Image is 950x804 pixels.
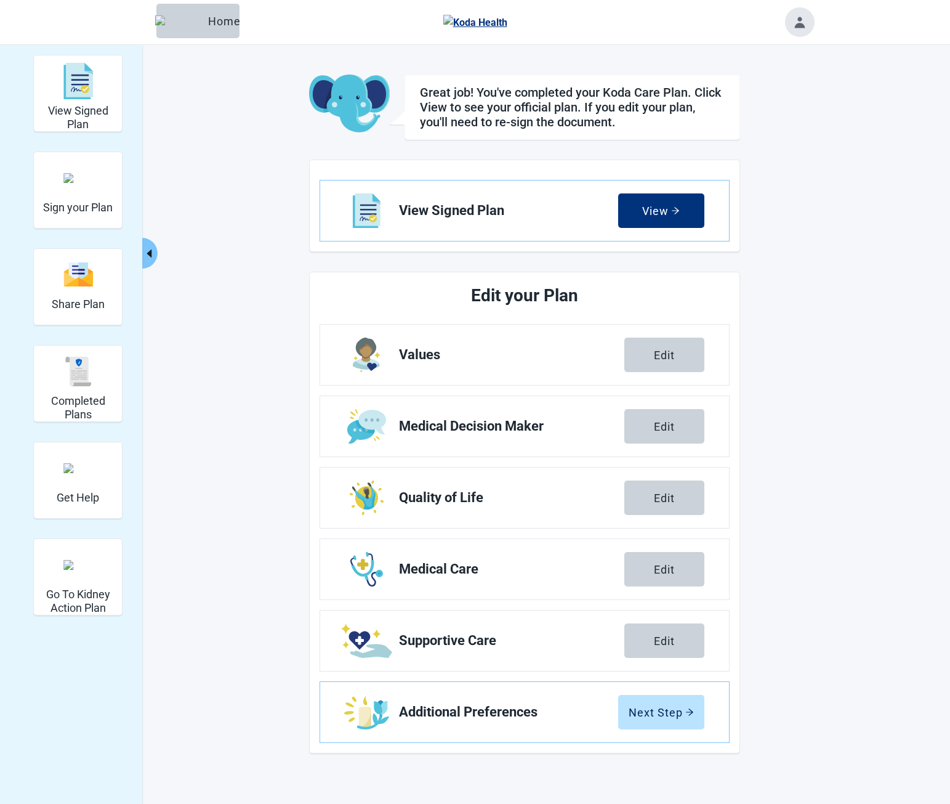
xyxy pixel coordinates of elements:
div: Get Help [33,442,123,519]
div: Share Plan [33,248,123,325]
button: Edit [624,338,704,372]
h2: Completed Plans [39,394,117,421]
img: kidney_action_plan.svg [63,560,93,570]
div: Completed Plans [33,345,123,422]
img: Koda Health [443,15,507,30]
button: Next Steparrow-right [618,695,704,729]
span: Medical Care [399,562,624,577]
a: Edit Quality of Life section [320,468,729,528]
span: Quality of Life [399,490,624,505]
div: Edit [654,635,675,647]
div: Next Step [629,706,694,718]
div: Edit [654,349,675,361]
span: arrow-right [671,206,680,215]
h2: Get Help [57,491,99,505]
button: Collapse menu [142,238,158,269]
a: Edit Medical Care section [320,539,729,599]
span: Values [399,347,624,362]
h2: Go To Kidney Action Plan [39,588,117,614]
span: Medical Decision Maker [399,419,624,434]
img: Koda Elephant [309,75,390,134]
h2: Share Plan [52,298,105,311]
h2: View Signed Plan [39,104,117,131]
span: Additional Preferences [399,705,618,720]
span: Supportive Care [399,633,624,648]
span: arrow-right [685,708,694,717]
button: Viewarrow-right [618,193,704,228]
button: Edit [624,409,704,444]
div: Home [166,15,230,27]
a: Edit Medical Decision Maker section [320,396,729,457]
a: Edit Supportive Care section [320,611,729,671]
img: person-question.svg [63,463,93,473]
img: make_plan_official.svg [63,173,93,183]
h1: Great job! You've completed your Koda Care Plan. Click View to see your official plan. If you edi... [420,85,725,129]
div: Edit [654,420,675,432]
img: svg%3e [63,357,93,386]
span: caret-left [143,248,155,259]
div: Sign your Plan [33,152,123,229]
button: Edit [624,552,704,587]
h2: Edit your Plan [366,282,683,309]
div: Go To Kidney Action Plan [33,538,123,615]
div: Edit [654,492,675,504]
img: svg%3e [63,261,93,288]
main: Main content [235,75,814,753]
div: View Signed Plan [33,55,123,132]
h2: Sign your Plan [43,201,113,214]
span: View Signed Plan [399,203,618,218]
button: ElephantHome [156,4,240,38]
img: svg%3e [63,63,93,100]
button: Toggle account menu [785,7,815,37]
button: Edit [624,623,704,658]
div: View [642,205,680,217]
img: Elephant [155,15,203,26]
a: Edit Additional Preferences section [320,682,729,742]
button: Edit [624,481,704,515]
a: View View Signed Plan section [320,181,729,241]
div: Edit [654,563,675,575]
a: Edit Values section [320,325,729,385]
